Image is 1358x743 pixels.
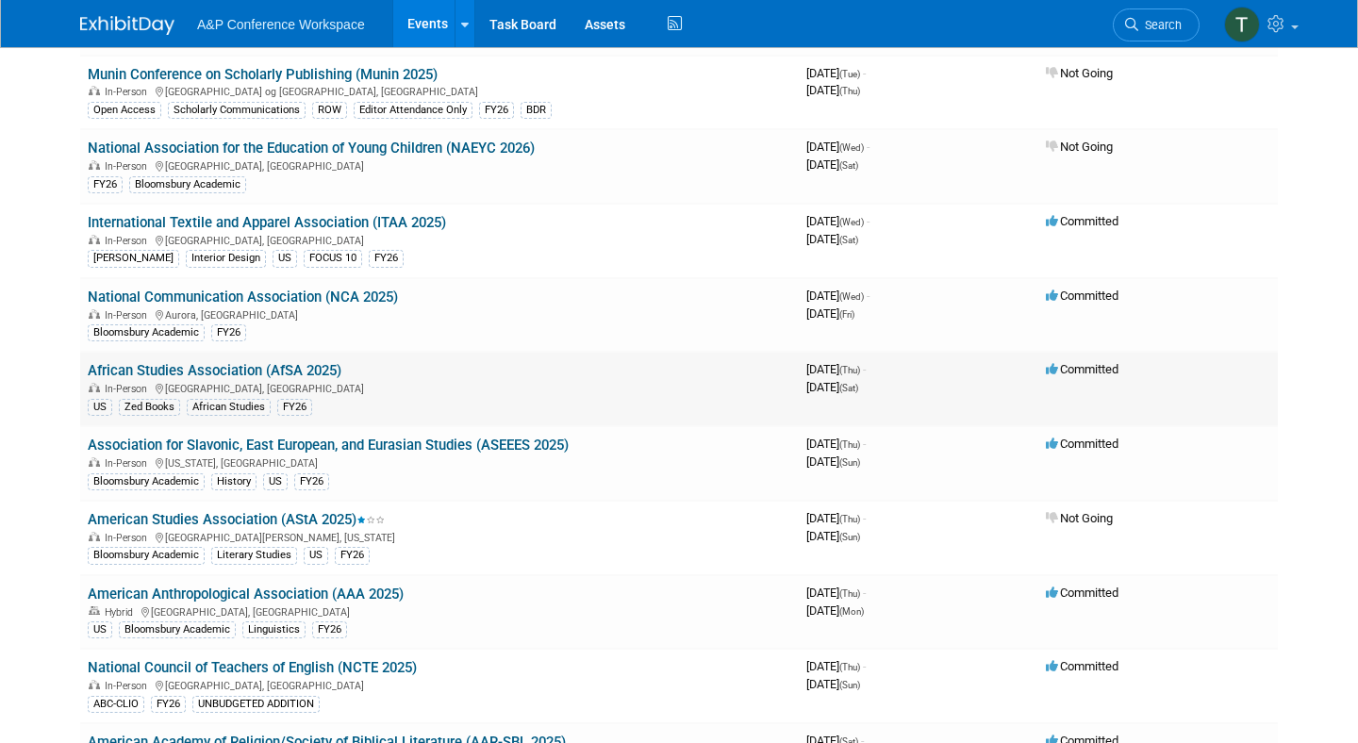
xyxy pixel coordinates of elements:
[80,16,174,35] img: ExhibitDay
[312,102,347,119] div: ROW
[88,380,791,395] div: [GEOGRAPHIC_DATA], [GEOGRAPHIC_DATA]
[88,547,205,564] div: Bloomsbury Academic
[839,383,858,393] span: (Sat)
[88,659,417,676] a: National Council of Teachers of English (NCTE 2025)
[88,473,205,490] div: Bloomsbury Academic
[105,235,153,247] span: In-Person
[263,473,288,490] div: US
[806,603,864,618] span: [DATE]
[273,250,297,267] div: US
[839,69,860,79] span: (Tue)
[863,66,866,80] span: -
[89,86,100,95] img: In-Person Event
[839,532,860,542] span: (Sun)
[105,457,153,470] span: In-Person
[1046,362,1118,376] span: Committed
[119,399,180,416] div: Zed Books
[839,588,860,599] span: (Thu)
[1046,659,1118,673] span: Committed
[839,680,860,690] span: (Sun)
[105,160,153,173] span: In-Person
[88,362,341,379] a: African Studies Association (AfSA 2025)
[88,83,791,98] div: [GEOGRAPHIC_DATA] og [GEOGRAPHIC_DATA], [GEOGRAPHIC_DATA]
[88,437,569,454] a: Association for Slavonic, East European, and Eurasian Studies (ASEEES 2025)
[197,17,365,32] span: A&P Conference Workspace
[806,362,866,376] span: [DATE]
[1138,18,1182,32] span: Search
[806,586,866,600] span: [DATE]
[839,160,858,171] span: (Sat)
[806,437,866,451] span: [DATE]
[88,289,398,305] a: National Communication Association (NCA 2025)
[806,66,866,80] span: [DATE]
[88,66,438,83] a: Munin Conference on Scholarly Publishing (Munin 2025)
[335,547,370,564] div: FY26
[863,437,866,451] span: -
[88,176,123,193] div: FY26
[89,606,100,616] img: Hybrid Event
[105,86,153,98] span: In-Person
[105,309,153,322] span: In-Person
[105,383,153,395] span: In-Person
[89,160,100,170] img: In-Person Event
[1046,586,1118,600] span: Committed
[105,532,153,544] span: In-Person
[89,532,100,541] img: In-Person Event
[839,235,858,245] span: (Sat)
[277,399,312,416] div: FY26
[806,677,860,691] span: [DATE]
[1046,140,1113,154] span: Not Going
[211,473,257,490] div: History
[806,511,866,525] span: [DATE]
[863,586,866,600] span: -
[89,309,100,319] img: In-Person Event
[863,659,866,673] span: -
[839,514,860,524] span: (Thu)
[839,662,860,672] span: (Thu)
[806,83,860,97] span: [DATE]
[839,309,854,320] span: (Fri)
[312,621,347,638] div: FY26
[806,232,858,246] span: [DATE]
[1113,8,1200,41] a: Search
[839,142,864,153] span: (Wed)
[88,157,791,173] div: [GEOGRAPHIC_DATA], [GEOGRAPHIC_DATA]
[192,696,320,713] div: UNBUDGETED ADDITION
[129,176,246,193] div: Bloomsbury Academic
[242,621,306,638] div: Linguistics
[88,214,446,231] a: International Textile and Apparel Association (ITAA 2025)
[839,457,860,468] span: (Sun)
[88,250,179,267] div: [PERSON_NAME]
[88,529,791,544] div: [GEOGRAPHIC_DATA][PERSON_NAME], [US_STATE]
[521,102,552,119] div: BDR
[89,457,100,467] img: In-Person Event
[211,547,297,564] div: Literary Studies
[806,306,854,321] span: [DATE]
[89,235,100,244] img: In-Person Event
[294,473,329,490] div: FY26
[839,217,864,227] span: (Wed)
[1046,214,1118,228] span: Committed
[806,214,869,228] span: [DATE]
[863,362,866,376] span: -
[119,621,236,638] div: Bloomsbury Academic
[151,696,186,713] div: FY26
[839,86,860,96] span: (Thu)
[479,102,514,119] div: FY26
[187,399,271,416] div: African Studies
[839,291,864,302] span: (Wed)
[806,140,869,154] span: [DATE]
[88,324,205,341] div: Bloomsbury Academic
[1046,66,1113,80] span: Not Going
[354,102,472,119] div: Editor Attendance Only
[806,380,858,394] span: [DATE]
[839,365,860,375] span: (Thu)
[88,454,791,470] div: [US_STATE], [GEOGRAPHIC_DATA]
[806,454,860,469] span: [DATE]
[806,659,866,673] span: [DATE]
[186,250,266,267] div: Interior Design
[88,511,385,528] a: American Studies Association (AStA 2025)
[88,232,791,247] div: [GEOGRAPHIC_DATA], [GEOGRAPHIC_DATA]
[867,289,869,303] span: -
[1046,289,1118,303] span: Committed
